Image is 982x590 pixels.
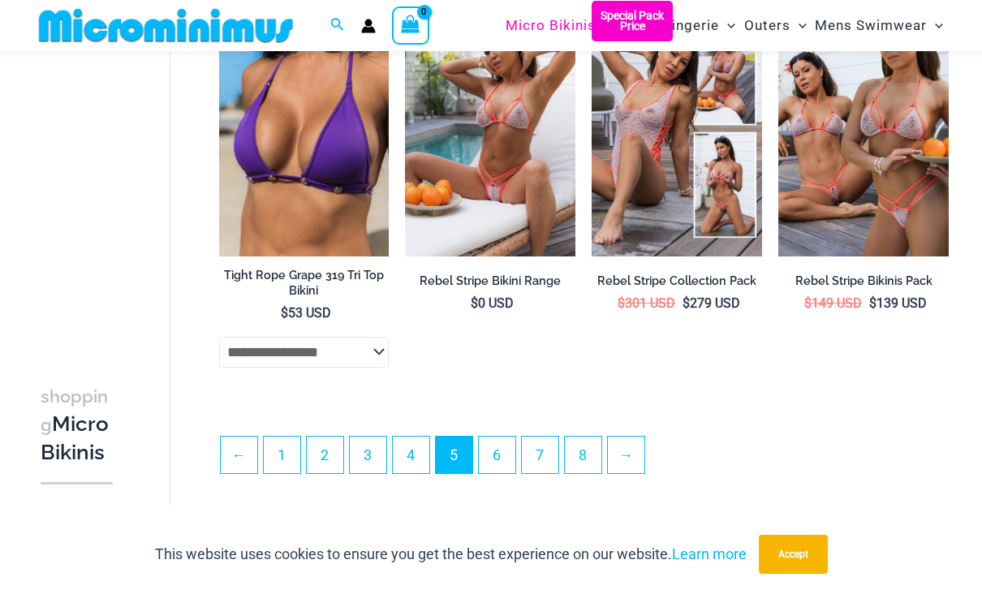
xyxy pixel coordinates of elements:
[592,273,762,295] a: Rebel Stripe Collection Pack
[405,273,575,295] a: Rebel Stripe Bikini Range
[869,295,876,311] span: $
[790,5,807,46] span: Menu Toggle
[281,305,331,321] bdi: 53 USD
[811,5,947,46] a: Mens SwimwearMenu ToggleMenu Toggle
[804,295,862,311] bdi: 149 USD
[155,542,747,566] p: This website uses cookies to ensure you get the best experience on our website.
[499,2,950,49] nav: Site Navigation
[471,295,514,311] bdi: 0 USD
[479,437,515,473] a: Page 6
[592,1,762,256] img: Rebel Stripe Collection Pack
[618,295,675,311] bdi: 301 USD
[219,268,390,298] h2: Tight Rope Grape 319 Tri Top Bikini
[683,295,690,311] span: $
[392,6,429,44] a: View Shopping Cart, empty
[778,1,949,256] img: Rebel Stripe Bikini Pack
[565,437,601,473] a: Page 8
[672,545,747,562] a: Learn more
[221,437,257,473] a: ←
[32,7,299,44] img: MM SHOP LOGO FLAT
[683,295,740,311] bdi: 279 USD
[778,1,949,256] a: Rebel Stripe Bikini PackRebel Stripe White Multi 305 Tri Top 418 Micro Bottom 06Rebel Stripe Whit...
[264,437,300,473] a: Page 1
[608,437,644,473] a: →
[815,5,927,46] span: Mens Swimwear
[281,305,288,321] span: $
[41,386,108,435] span: shopping
[927,5,943,46] span: Menu Toggle
[804,295,812,311] span: $
[869,295,927,311] bdi: 139 USD
[592,1,762,256] a: Rebel Stripe Collection Pack Rebel Stripe White Multi 371 Crop Top 418 Micro Bottom 02Rebel Strip...
[522,437,558,473] a: Page 7
[616,5,739,46] a: Micro LingerieMenu ToggleMenu Toggle
[41,382,113,466] h3: Micro Bikinis
[618,295,625,311] span: $
[405,1,575,256] a: Rebel Stripe White Multi 305 Tri Top 468 Thong Bottom 05Rebel Stripe White Multi 371 Crop Top 418...
[592,11,673,32] b: Special Pack Price
[361,19,376,33] a: Account icon link
[502,5,616,46] a: Micro BikinisMenu ToggleMenu Toggle
[219,268,390,304] a: Tight Rope Grape 319 Tri Top Bikini
[436,437,472,473] span: Page 5
[393,437,429,473] a: Page 4
[471,295,478,311] span: $
[778,273,949,289] h2: Rebel Stripe Bikinis Pack
[744,5,790,46] span: Outers
[405,273,575,289] h2: Rebel Stripe Bikini Range
[759,535,828,574] button: Accept
[740,5,811,46] a: OutersMenu ToggleMenu Toggle
[350,437,386,473] a: Page 3
[330,15,345,36] a: Search icon link
[778,273,949,295] a: Rebel Stripe Bikinis Pack
[307,437,343,473] a: Page 2
[719,5,735,46] span: Menu Toggle
[219,436,950,483] nav: Product Pagination
[219,1,390,256] img: Tight Rope Grape 319 Tri Top 01
[506,5,596,46] span: Micro Bikinis
[405,1,575,256] img: Rebel Stripe White Multi 305 Tri Top 468 Thong Bottom 05
[592,273,762,289] h2: Rebel Stripe Collection Pack
[219,1,390,256] a: Tight Rope Grape 319 Tri Top 01Tight Rope Grape 319 Tri Top 02Tight Rope Grape 319 Tri Top 02
[41,6,187,331] iframe: TrustedSite Certified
